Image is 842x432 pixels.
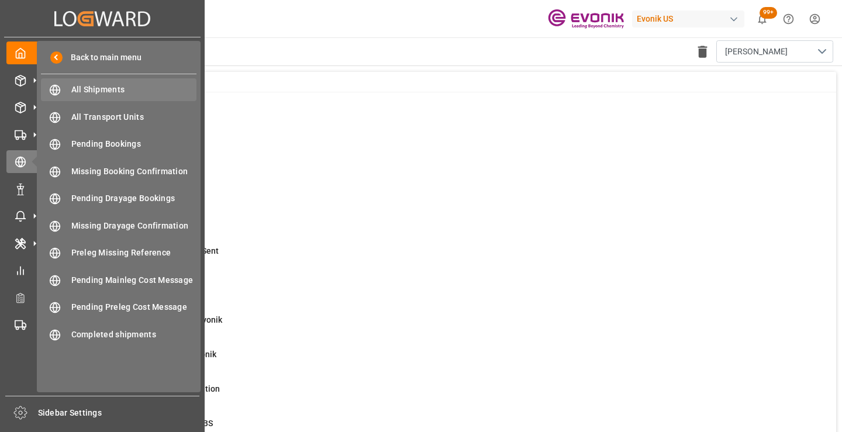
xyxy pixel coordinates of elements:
a: Non Conformance [6,177,198,200]
span: Pending Preleg Cost Message [71,301,197,313]
img: Evonik-brand-mark-Deep-Purple-RGB.jpeg_1700498283.jpeg [548,9,624,29]
span: [PERSON_NAME] [725,46,788,58]
a: 0Error Sales Order Update to EvonikShipment [60,348,822,373]
a: Preleg Missing Reference [41,241,196,264]
a: 42ABS: No Init Bkg Conf DateShipment [60,141,822,166]
a: Pending Mainleg Cost Message [41,268,196,291]
a: Missing Booking Confirmation [41,160,196,182]
span: Missing Drayage Confirmation [71,220,197,232]
a: 0MOT Missing at Order LevelSales Order-IVPO [60,107,822,132]
span: 99+ [760,7,777,19]
button: Help Center [775,6,802,32]
a: 5ETD < 3 Days,No Del # Rec'dShipment [60,279,822,304]
a: Transport Planner [6,286,198,309]
a: 14ETA > 10 Days , No ATA EnteredShipment [60,210,822,235]
a: 10ABS: No Bkg Req Sent DateShipment [60,176,822,201]
span: Preleg Missing Reference [71,247,197,259]
button: show 100 new notifications [749,6,775,32]
span: Pending Drayage Bookings [71,192,197,205]
a: Pending Preleg Cost Message [41,296,196,319]
a: 17ABS: Missing Booking ConfirmationShipment [60,383,822,407]
a: Completed shipments [41,323,196,345]
a: My Reports [6,259,198,282]
span: All Transport Units [71,111,197,123]
span: Sidebar Settings [38,407,200,419]
div: Evonik US [632,11,744,27]
a: Pending Bookings [41,133,196,155]
span: Pending Mainleg Cost Message [71,274,197,286]
a: My Cockpit [6,42,198,64]
span: Completed shipments [71,329,197,341]
a: 25ETD>3 Days Past,No Cost Msg SentShipment [60,245,822,269]
span: Back to main menu [63,51,142,64]
button: open menu [716,40,833,63]
span: Missing Booking Confirmation [71,165,197,178]
span: Pending Bookings [71,138,197,150]
a: Transport Planning [6,313,198,336]
a: 1Error on Initial Sales Order to EvonikShipment [60,314,822,338]
span: All Shipments [71,84,197,96]
a: Pending Drayage Bookings [41,187,196,210]
a: All Transport Units [41,105,196,128]
a: Missing Drayage Confirmation [41,214,196,237]
a: All Shipments [41,78,196,101]
button: Evonik US [632,8,749,30]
